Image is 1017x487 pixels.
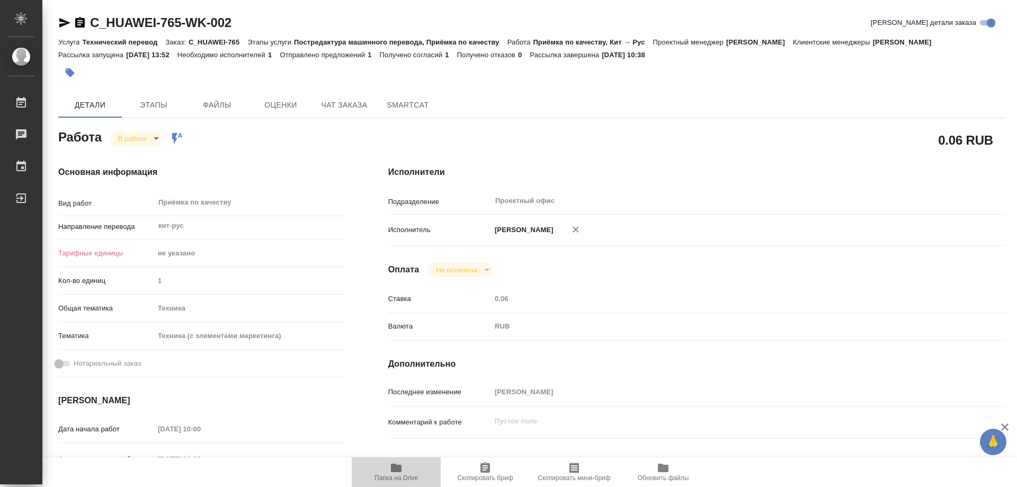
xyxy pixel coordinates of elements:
[58,166,346,179] h4: Основная информация
[58,394,346,407] h4: [PERSON_NAME]
[189,38,247,46] p: C_HUAWEI-765
[938,131,993,149] h2: 0.06 RUB
[192,99,243,112] span: Файлы
[491,453,954,471] textarea: /Clients/Huawei/Orders/C_HUAWEI-765/Corrected/C_HUAWEI-765-WK-002
[491,317,954,335] div: RUB
[74,16,86,29] button: Скопировать ссылку
[58,127,102,146] h2: Работа
[154,327,346,345] div: Техника (с элементами маркетинга)
[58,61,82,84] button: Добавить тэг
[530,51,602,59] p: Рассылка завершена
[382,99,433,112] span: SmartCat
[58,222,154,232] p: Направление перевода
[380,51,445,59] p: Получено согласий
[154,244,346,262] div: не указано
[619,457,708,487] button: Обновить файлы
[166,38,189,46] p: Заказ:
[247,38,294,46] p: Этапы услуги
[726,38,793,46] p: [PERSON_NAME]
[58,331,154,341] p: Тематика
[58,51,126,59] p: Рассылка запущена
[74,358,141,369] span: Нотариальный заказ
[388,225,491,235] p: Исполнитель
[268,51,280,59] p: 1
[530,457,619,487] button: Скопировать мини-бриф
[128,99,179,112] span: Этапы
[507,38,533,46] p: Работа
[177,51,268,59] p: Необходимо исполнителей
[388,294,491,304] p: Ставка
[871,17,976,28] span: [PERSON_NAME] детали заказа
[82,38,165,46] p: Технический перевод
[533,38,653,46] p: Приёмка по качеству, Кит → Рус
[58,276,154,286] p: Кол-во единиц
[154,273,346,288] input: Пустое поле
[319,99,370,112] span: Чат заказа
[90,15,231,30] a: C_HUAWEI-765-WK-002
[388,166,1005,179] h4: Исполнители
[388,263,420,276] h4: Оплата
[602,51,653,59] p: [DATE] 10:38
[491,291,954,306] input: Пустое поле
[294,38,507,46] p: Постредактура машинного перевода, Приёмка по качеству
[491,225,554,235] p: [PERSON_NAME]
[58,424,154,435] p: Дата начала работ
[255,99,306,112] span: Оценки
[58,248,154,259] p: Тарифные единицы
[388,358,1005,370] h4: Дополнительно
[154,299,346,317] div: Техника
[58,16,71,29] button: Скопировать ссылку для ЯМессенджера
[433,265,480,275] button: Не оплачена
[638,474,689,482] span: Обновить файлы
[65,99,115,112] span: Детали
[58,303,154,314] p: Общая тематика
[388,387,491,397] p: Последнее изменение
[58,198,154,209] p: Вид работ
[280,51,368,59] p: Отправлено предложений
[110,131,163,146] div: В работе
[352,457,441,487] button: Папка на Drive
[457,474,513,482] span: Скопировать бриф
[115,134,150,143] button: В работе
[388,321,491,332] p: Валюта
[653,38,726,46] p: Проектный менеджер
[491,384,954,400] input: Пустое поле
[445,51,457,59] p: 1
[873,38,940,46] p: [PERSON_NAME]
[58,38,82,46] p: Услуга
[980,429,1006,455] button: 🙏
[538,474,610,482] span: Скопировать мини-бриф
[126,51,177,59] p: [DATE] 13:52
[154,421,247,437] input: Пустое поле
[457,51,518,59] p: Получено отказов
[388,197,491,207] p: Подразделение
[564,218,587,241] button: Удалить исполнителя
[427,263,493,277] div: В работе
[374,474,418,482] span: Папка на Drive
[154,451,247,467] input: Пустое поле
[984,431,1002,453] span: 🙏
[58,454,154,465] p: Факт. дата начала работ
[793,38,873,46] p: Клиентские менеджеры
[368,51,379,59] p: 1
[388,417,491,428] p: Комментарий к работе
[518,51,530,59] p: 0
[441,457,530,487] button: Скопировать бриф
